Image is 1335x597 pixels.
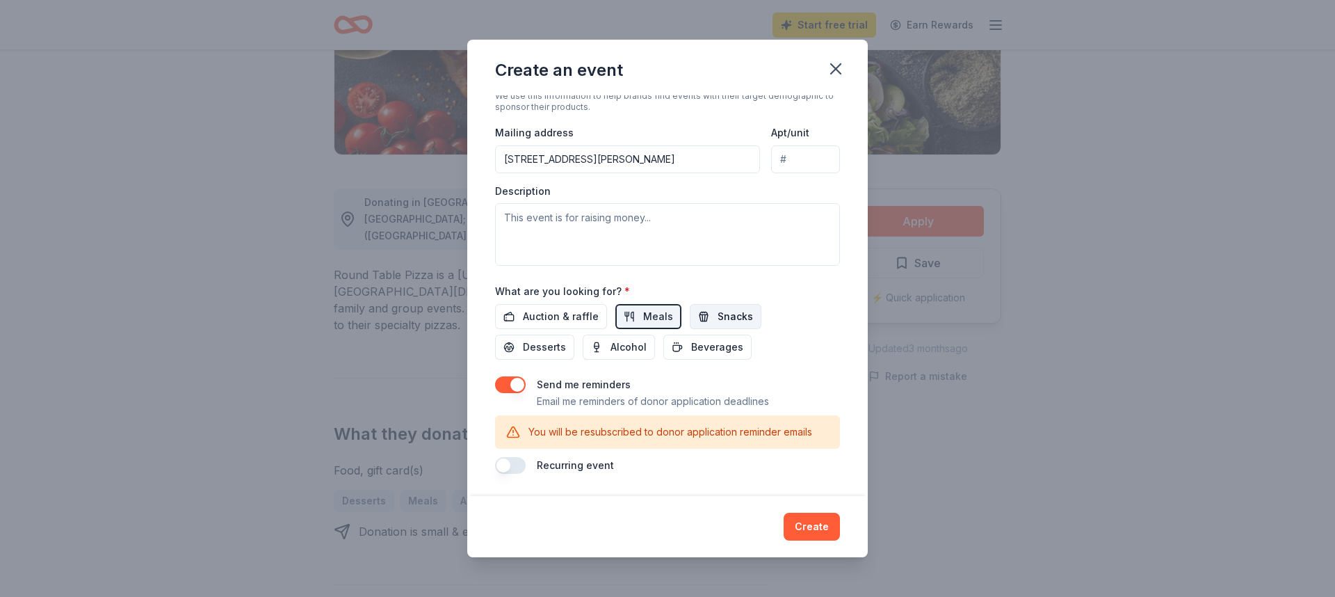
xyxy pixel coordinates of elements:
button: Meals [615,304,681,329]
label: Send me reminders [537,379,631,390]
input: Enter a US address [495,145,760,173]
button: Alcohol [583,335,655,360]
p: Email me reminders of donor application deadlines [537,393,769,410]
input: # [771,145,840,173]
span: Snacks [718,308,753,325]
button: Snacks [690,304,761,329]
label: What are you looking for? [495,285,630,298]
label: Apt/unit [771,126,809,140]
label: Mailing address [495,126,574,140]
span: Beverages [691,339,743,356]
div: Create an event [495,59,623,81]
span: Desserts [523,339,566,356]
span: Auction & raffle [523,308,599,325]
p: You will be resubscribed to donor application reminder emails [528,424,812,440]
label: Recurring event [537,459,614,471]
button: Desserts [495,335,574,360]
button: Auction & raffle [495,304,607,329]
span: Alcohol [610,339,647,356]
span: Meals [643,308,673,325]
div: We use this information to help brands find events with their target demographic to sponsor their... [495,90,840,113]
button: Create [784,513,840,541]
label: Description [495,184,551,198]
button: Beverages [663,335,752,360]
